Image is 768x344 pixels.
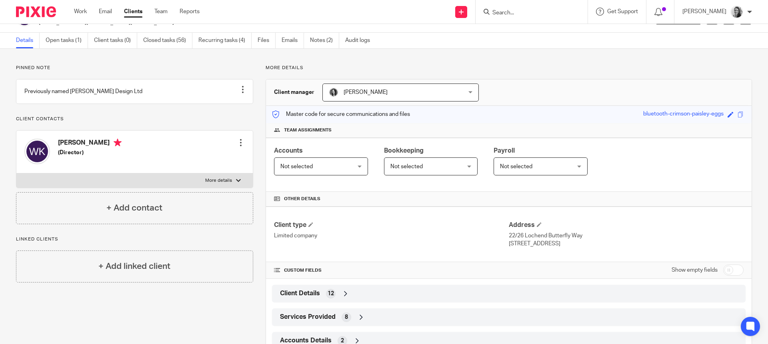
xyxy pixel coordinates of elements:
[266,65,752,71] p: More details
[329,87,338,97] img: brodie%203%20small.jpg
[274,88,314,96] h3: Client manager
[198,33,252,48] a: Recurring tasks (4)
[280,289,320,298] span: Client Details
[280,313,336,321] span: Services Provided
[280,164,313,169] span: Not selected
[274,147,303,154] span: Accounts
[274,232,509,240] p: Limited company
[345,33,376,48] a: Audit logs
[16,6,56,17] img: Pixie
[310,33,339,48] a: Notes (2)
[106,202,162,214] h4: + Add contact
[492,10,564,17] input: Search
[98,260,170,272] h4: + Add linked client
[16,116,253,122] p: Client contacts
[205,177,232,184] p: More details
[607,9,638,14] span: Get Support
[272,110,410,118] p: Master code for secure communications and files
[284,127,332,133] span: Team assignments
[16,236,253,243] p: Linked clients
[494,147,515,154] span: Payroll
[16,33,40,48] a: Details
[345,313,348,321] span: 8
[509,221,744,229] h4: Address
[682,8,726,16] p: [PERSON_NAME]
[46,33,88,48] a: Open tasks (1)
[114,139,122,147] i: Primary
[143,33,192,48] a: Closed tasks (56)
[74,8,87,16] a: Work
[58,139,122,149] h4: [PERSON_NAME]
[258,33,276,48] a: Files
[500,164,532,169] span: Not selected
[274,221,509,229] h4: Client type
[274,267,509,274] h4: CUSTOM FIELDS
[328,290,334,298] span: 12
[284,196,320,202] span: Other details
[154,8,168,16] a: Team
[58,149,122,157] h5: (Director)
[672,266,718,274] label: Show empty fields
[94,33,137,48] a: Client tasks (0)
[180,8,200,16] a: Reports
[124,8,142,16] a: Clients
[384,147,424,154] span: Bookkeeping
[24,139,50,164] img: svg%3E
[730,6,743,18] img: IMG-0056.JPG
[344,89,388,95] span: [PERSON_NAME]
[16,65,253,71] p: Pinned note
[390,164,423,169] span: Not selected
[643,110,724,119] div: bluetooth-crimson-paisley-eggs
[509,240,744,248] p: [STREET_ADDRESS]
[99,8,112,16] a: Email
[282,33,304,48] a: Emails
[509,232,744,240] p: 22/26 Lochend Butterfly Way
